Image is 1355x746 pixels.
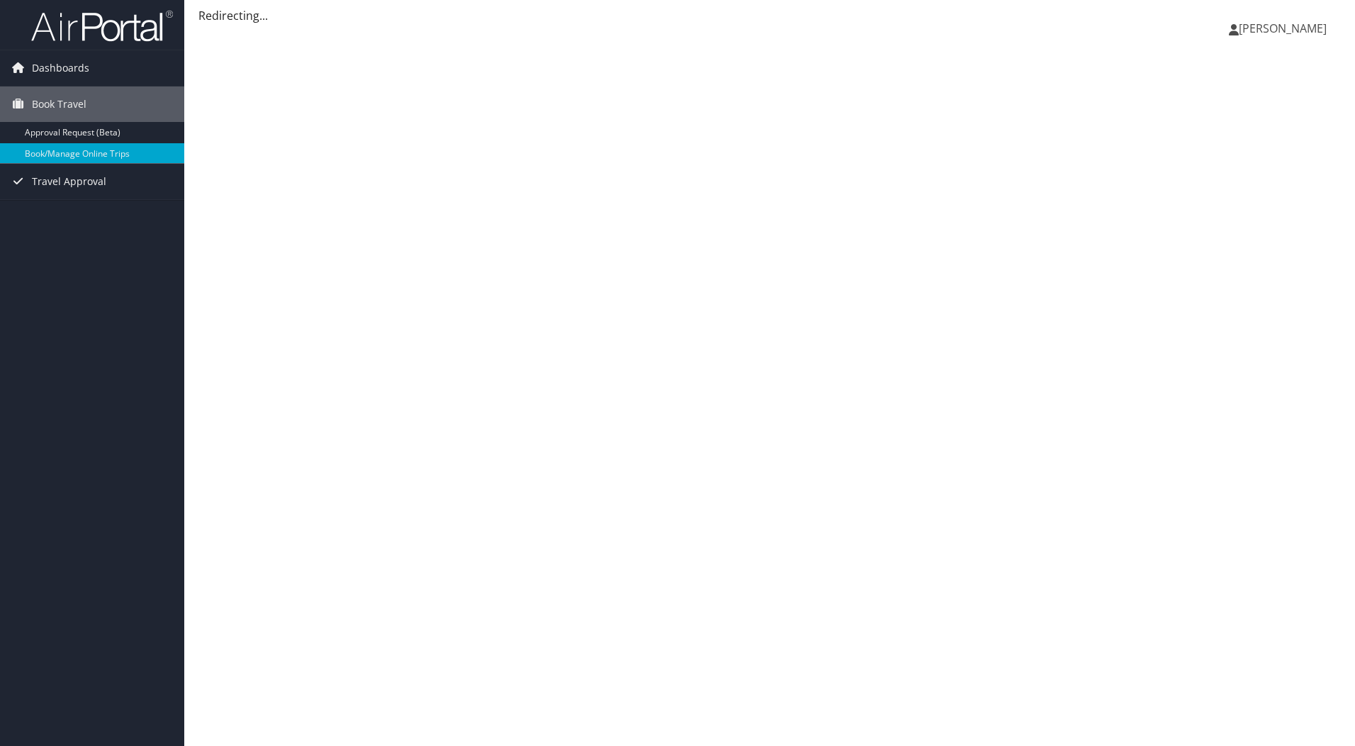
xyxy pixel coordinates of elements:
[1229,7,1341,50] a: [PERSON_NAME]
[198,7,1341,24] div: Redirecting...
[32,87,86,122] span: Book Travel
[32,50,89,86] span: Dashboards
[32,164,106,199] span: Travel Approval
[31,9,173,43] img: airportal-logo.png
[1239,21,1327,36] span: [PERSON_NAME]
